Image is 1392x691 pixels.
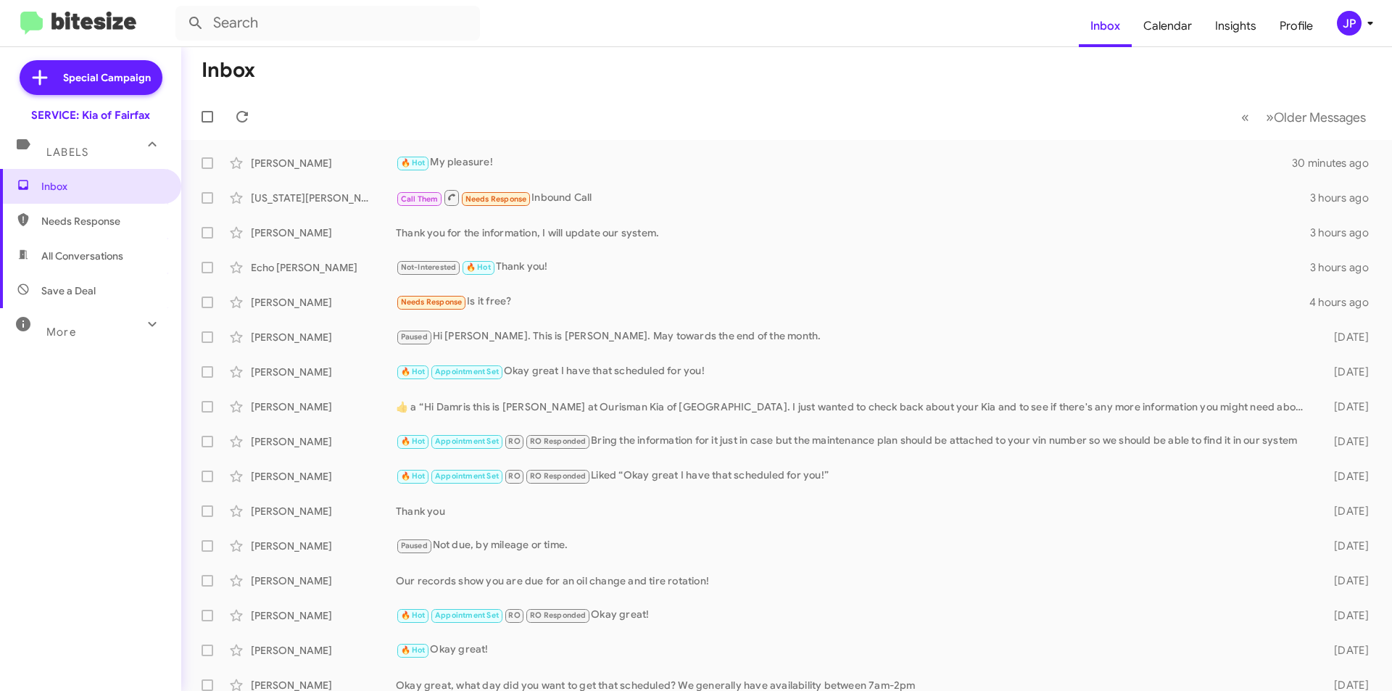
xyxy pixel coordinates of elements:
span: Call Them [401,194,439,204]
div: Thank you [396,504,1311,518]
span: Appointment Set [435,436,499,446]
div: SERVICE: Kia of Fairfax [31,108,150,123]
span: RO Responded [530,471,586,481]
span: 🔥 Hot [401,436,426,446]
a: Special Campaign [20,60,162,95]
div: Not due, by mileage or time. [396,537,1311,554]
div: [DATE] [1311,330,1380,344]
span: RO Responded [530,436,586,446]
nav: Page navigation example [1233,102,1375,132]
button: Previous [1232,102,1258,132]
div: [DATE] [1311,643,1380,658]
a: Calendar [1132,5,1203,47]
span: Appointment Set [435,611,499,620]
div: Our records show you are due for an oil change and tire rotation! [396,574,1311,588]
span: 🔥 Hot [401,611,426,620]
span: Needs Response [465,194,527,204]
div: Okay great! [396,607,1311,624]
span: RO Responded [530,611,586,620]
span: More [46,326,76,339]
div: [PERSON_NAME] [251,539,396,553]
div: Hi [PERSON_NAME]. This is [PERSON_NAME]. May towards the end of the month. [396,328,1311,345]
div: [PERSON_NAME] [251,295,396,310]
span: Labels [46,146,88,159]
div: JP [1337,11,1362,36]
div: [PERSON_NAME] [251,365,396,379]
span: Paused [401,332,428,342]
span: 🔥 Hot [401,645,426,655]
a: Insights [1203,5,1268,47]
div: Is it free? [396,294,1309,310]
input: Search [175,6,480,41]
div: Echo [PERSON_NAME] [251,260,396,275]
div: ​👍​ a “ Hi Damris this is [PERSON_NAME] at Ourisman Kia of [GEOGRAPHIC_DATA]. I just wanted to ch... [396,400,1311,414]
span: Appointment Set [435,367,499,376]
a: Inbox [1079,5,1132,47]
span: Appointment Set [435,471,499,481]
span: Special Campaign [63,70,151,85]
span: RO [508,471,520,481]
div: [DATE] [1311,539,1380,553]
span: 🔥 Hot [401,471,426,481]
div: [PERSON_NAME] [251,225,396,240]
button: Next [1257,102,1375,132]
span: Not-Interested [401,262,457,272]
span: « [1241,108,1249,126]
div: [PERSON_NAME] [251,469,396,484]
button: JP [1325,11,1376,36]
span: Needs Response [401,297,463,307]
div: Inbound Call [396,189,1310,207]
div: Thank you! [396,259,1310,276]
div: [DATE] [1311,608,1380,623]
div: 3 hours ago [1310,225,1380,240]
span: Save a Deal [41,284,96,298]
h1: Inbox [202,59,255,82]
div: [DATE] [1311,365,1380,379]
div: Okay great I have that scheduled for you! [396,363,1311,380]
div: Liked “Okay great I have that scheduled for you!” [396,468,1311,484]
div: [PERSON_NAME] [251,330,396,344]
div: Thank you for the information, I will update our system. [396,225,1310,240]
div: Bring the information for it just in case but the maintenance plan should be attached to your vin... [396,433,1311,450]
span: RO [508,436,520,446]
div: 3 hours ago [1310,260,1380,275]
span: Paused [401,541,428,550]
div: [PERSON_NAME] [251,400,396,414]
div: Okay great! [396,642,1311,658]
div: [DATE] [1311,434,1380,449]
div: [PERSON_NAME] [251,608,396,623]
div: [PERSON_NAME] [251,156,396,170]
div: [PERSON_NAME] [251,434,396,449]
span: 🔥 Hot [466,262,491,272]
div: [PERSON_NAME] [251,574,396,588]
div: [DATE] [1311,504,1380,518]
div: [PERSON_NAME] [251,504,396,518]
a: Profile [1268,5,1325,47]
span: RO [508,611,520,620]
span: All Conversations [41,249,123,263]
div: [DATE] [1311,469,1380,484]
span: Older Messages [1274,109,1366,125]
div: [DATE] [1311,400,1380,414]
span: Inbox [41,179,165,194]
div: My pleasure! [396,154,1293,171]
div: 3 hours ago [1310,191,1380,205]
span: 🔥 Hot [401,158,426,167]
div: [PERSON_NAME] [251,643,396,658]
div: [US_STATE][PERSON_NAME] [251,191,396,205]
div: 4 hours ago [1309,295,1380,310]
span: » [1266,108,1274,126]
div: [DATE] [1311,574,1380,588]
span: Needs Response [41,214,165,228]
span: 🔥 Hot [401,367,426,376]
div: 30 minutes ago [1293,156,1380,170]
